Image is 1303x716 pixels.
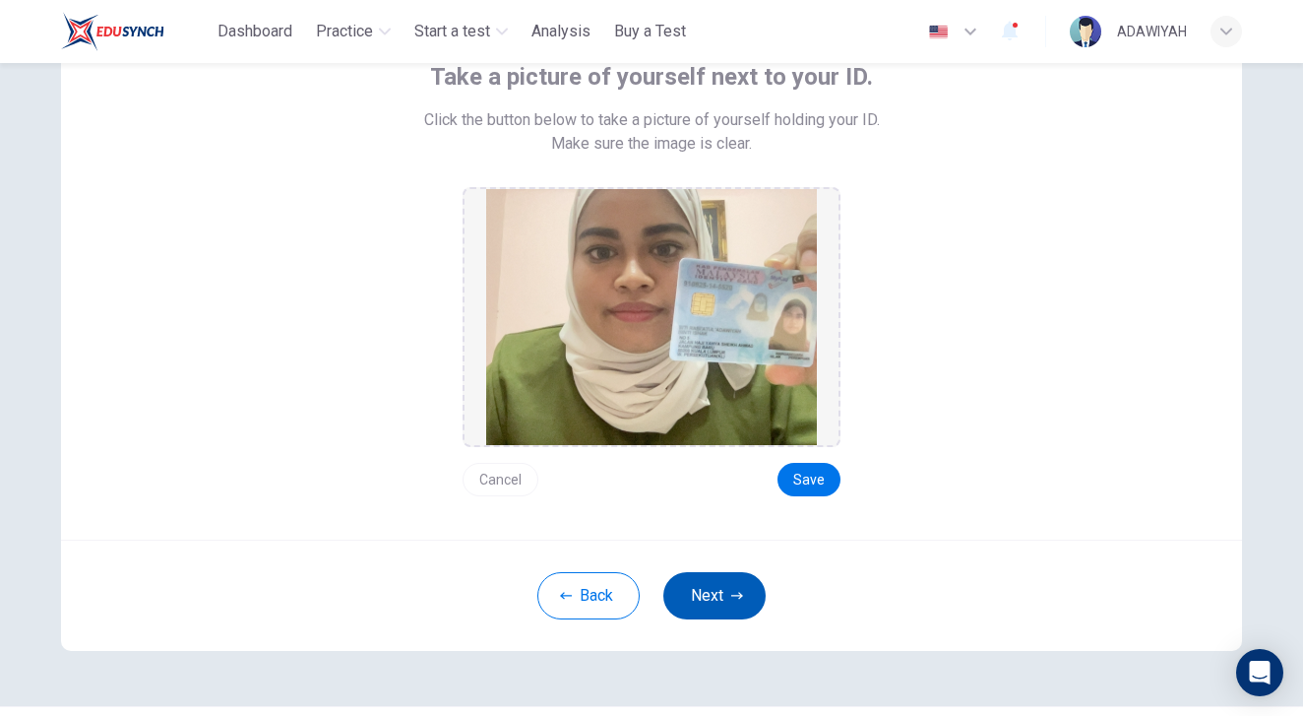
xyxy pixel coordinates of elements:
[1236,649,1283,696] div: Open Intercom Messenger
[414,20,490,43] span: Start a test
[424,108,880,132] span: Click the button below to take a picture of yourself holding your ID.
[606,14,694,49] button: Buy a Test
[486,189,817,445] img: preview screemshot
[777,463,840,496] button: Save
[308,14,399,49] button: Practice
[316,20,373,43] span: Practice
[463,463,538,496] button: Cancel
[551,132,752,156] span: Make sure the image is clear.
[1070,16,1101,47] img: Profile picture
[524,14,598,49] button: Analysis
[926,25,951,39] img: en
[210,14,300,49] button: Dashboard
[430,61,873,93] span: Take a picture of yourself next to your ID.
[614,20,686,43] span: Buy a Test
[1117,20,1187,43] div: ADAWIYAH
[61,12,210,51] a: ELTC logo
[663,572,766,619] button: Next
[61,12,164,51] img: ELTC logo
[217,20,292,43] span: Dashboard
[406,14,516,49] button: Start a test
[537,572,640,619] button: Back
[531,20,590,43] span: Analysis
